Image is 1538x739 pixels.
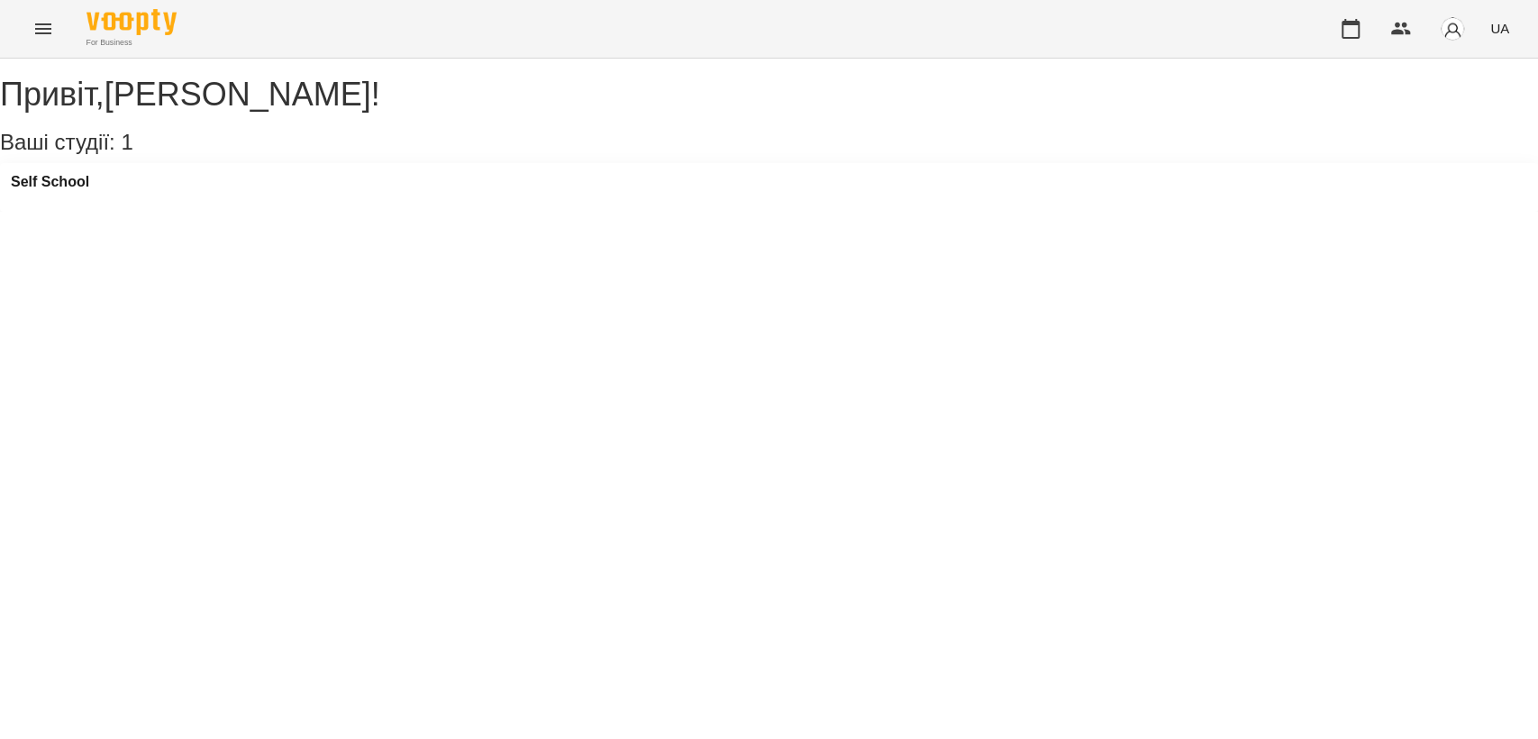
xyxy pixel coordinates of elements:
[121,130,132,154] span: 1
[1490,19,1509,38] span: UA
[22,7,65,50] button: Menu
[1483,12,1516,45] button: UA
[86,37,177,49] span: For Business
[11,174,89,190] a: Self School
[1440,16,1465,41] img: avatar_s.png
[86,9,177,35] img: Voopty Logo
